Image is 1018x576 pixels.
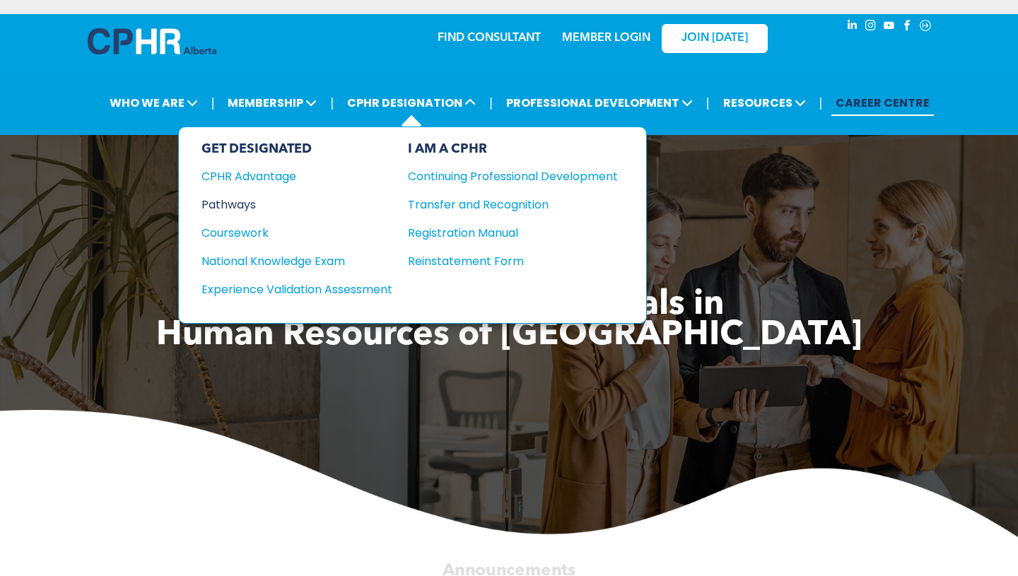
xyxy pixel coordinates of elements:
[918,18,933,37] a: Social network
[201,252,392,270] a: National Knowledge Exam
[831,90,934,116] a: CAREER CENTRE
[408,252,597,270] div: Reinstatement Form
[201,196,373,213] div: Pathways
[201,281,373,298] div: Experience Validation Assessment
[201,281,392,298] a: Experience Validation Assessment
[201,167,392,185] a: CPHR Advantage
[223,90,321,116] span: MEMBERSHIP
[862,18,878,37] a: instagram
[156,319,862,353] span: Human Resources of [GEOGRAPHIC_DATA]
[819,88,823,117] li: |
[408,196,597,213] div: Transfer and Recognition
[438,33,541,44] a: FIND CONSULTANT
[899,18,915,37] a: facebook
[201,252,373,270] div: National Knowledge Exam
[706,88,710,117] li: |
[489,88,493,117] li: |
[408,224,618,242] a: Registration Manual
[408,141,618,157] div: I AM A CPHR
[562,33,650,44] a: MEMBER LOGIN
[681,32,748,45] span: JOIN [DATE]
[881,18,896,37] a: youtube
[201,141,392,157] div: GET DESIGNATED
[408,252,618,270] a: Reinstatement Form
[201,224,373,242] div: Coursework
[343,90,480,116] span: CPHR DESIGNATION
[408,224,597,242] div: Registration Manual
[408,167,597,185] div: Continuing Professional Development
[201,224,392,242] a: Coursework
[719,90,810,116] span: RESOURCES
[408,167,618,185] a: Continuing Professional Development
[105,90,202,116] span: WHO WE ARE
[88,28,216,54] img: A blue and white logo for cp alberta
[408,196,618,213] a: Transfer and Recognition
[662,24,768,53] a: JOIN [DATE]
[502,90,697,116] span: PROFESSIONAL DEVELOPMENT
[201,167,373,185] div: CPHR Advantage
[211,88,215,117] li: |
[201,196,392,213] a: Pathways
[330,88,334,117] li: |
[844,18,860,37] a: linkedin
